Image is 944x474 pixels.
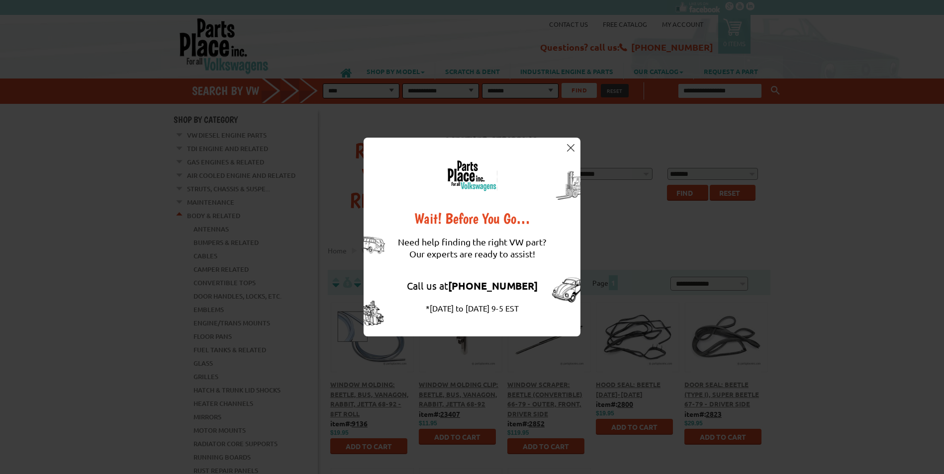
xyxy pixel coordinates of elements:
div: *[DATE] to [DATE] 9-5 EST [398,302,546,314]
div: Wait! Before You Go… [398,211,546,226]
img: logo [447,160,497,191]
img: close [567,144,574,152]
div: Need help finding the right VW part? Our experts are ready to assist! [398,226,546,270]
a: Call us at[PHONE_NUMBER] [407,279,538,292]
strong: [PHONE_NUMBER] [448,279,538,292]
